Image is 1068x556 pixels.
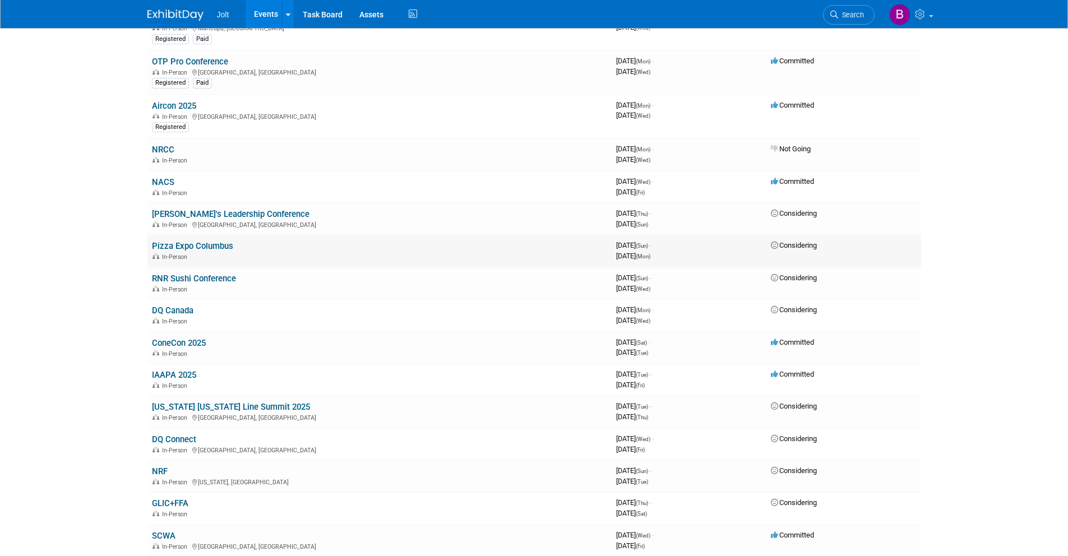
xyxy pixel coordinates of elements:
[652,101,654,109] span: -
[616,498,651,507] span: [DATE]
[616,381,645,389] span: [DATE]
[771,209,817,217] span: Considering
[636,211,648,217] span: (Thu)
[616,402,651,410] span: [DATE]
[652,531,654,539] span: -
[152,305,193,316] a: DQ Canada
[616,209,651,217] span: [DATE]
[152,414,159,420] img: In-Person Event
[152,78,189,88] div: Registered
[636,318,650,324] span: (Wed)
[152,101,196,111] a: Aircon 2025
[652,145,654,153] span: -
[152,498,188,508] a: GLIC+FFA
[193,34,212,44] div: Paid
[616,531,654,539] span: [DATE]
[152,318,159,323] img: In-Person Event
[649,338,650,346] span: -
[771,57,814,65] span: Committed
[636,468,648,474] span: (Sun)
[616,509,647,517] span: [DATE]
[152,122,189,132] div: Registered
[650,274,651,282] span: -
[636,157,650,163] span: (Wed)
[636,447,645,453] span: (Fri)
[152,286,159,291] img: In-Person Event
[636,189,645,196] span: (Fri)
[636,372,648,378] span: (Tue)
[616,145,654,153] span: [DATE]
[636,340,647,346] span: (Sat)
[616,220,648,228] span: [DATE]
[152,413,607,421] div: [GEOGRAPHIC_DATA], [GEOGRAPHIC_DATA]
[162,69,191,76] span: In-Person
[147,10,204,21] img: ExhibitDay
[636,146,650,152] span: (Mon)
[616,445,645,453] span: [DATE]
[616,67,650,76] span: [DATE]
[650,370,651,378] span: -
[636,382,645,388] span: (Fri)
[152,177,174,187] a: NACS
[162,350,191,358] span: In-Person
[616,252,650,260] span: [DATE]
[823,5,875,25] a: Search
[652,177,654,186] span: -
[616,338,650,346] span: [DATE]
[771,531,814,539] span: Committed
[162,221,191,229] span: In-Person
[152,511,159,516] img: In-Person Event
[771,434,817,443] span: Considering
[771,145,811,153] span: Not Going
[636,532,650,539] span: (Wed)
[152,541,607,550] div: [GEOGRAPHIC_DATA], [GEOGRAPHIC_DATA]
[152,34,189,44] div: Registered
[889,4,910,25] img: Brooke Valderrama
[771,177,814,186] span: Committed
[162,447,191,454] span: In-Person
[771,498,817,507] span: Considering
[162,543,191,550] span: In-Person
[616,284,650,293] span: [DATE]
[636,103,650,109] span: (Mon)
[636,179,650,185] span: (Wed)
[162,113,191,121] span: In-Person
[152,382,159,388] img: In-Person Event
[152,370,196,380] a: IAAPA 2025
[636,404,648,410] span: (Tue)
[162,511,191,518] span: In-Person
[152,209,309,219] a: [PERSON_NAME]'s Leadership Conference
[616,541,645,550] span: [DATE]
[636,113,650,119] span: (Wed)
[650,402,651,410] span: -
[152,69,159,75] img: In-Person Event
[650,498,651,507] span: -
[652,57,654,65] span: -
[152,466,168,476] a: NRF
[650,209,651,217] span: -
[162,253,191,261] span: In-Person
[636,58,650,64] span: (Mon)
[162,286,191,293] span: In-Person
[771,274,817,282] span: Considering
[162,479,191,486] span: In-Person
[616,316,650,325] span: [DATE]
[152,445,607,454] div: [GEOGRAPHIC_DATA], [GEOGRAPHIC_DATA]
[636,511,647,517] span: (Sat)
[771,370,814,378] span: Committed
[152,531,175,541] a: SCWA
[152,477,607,486] div: [US_STATE], [GEOGRAPHIC_DATA]
[636,479,648,485] span: (Tue)
[636,275,648,281] span: (Sun)
[152,67,607,76] div: [GEOGRAPHIC_DATA], [GEOGRAPHIC_DATA]
[616,434,654,443] span: [DATE]
[616,370,651,378] span: [DATE]
[162,382,191,390] span: In-Person
[616,57,654,65] span: [DATE]
[771,466,817,475] span: Considering
[152,157,159,163] img: In-Person Event
[616,274,651,282] span: [DATE]
[152,274,236,284] a: RNR Sushi Conference
[152,57,228,67] a: OTP Pro Conference
[152,112,607,121] div: [GEOGRAPHIC_DATA], [GEOGRAPHIC_DATA]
